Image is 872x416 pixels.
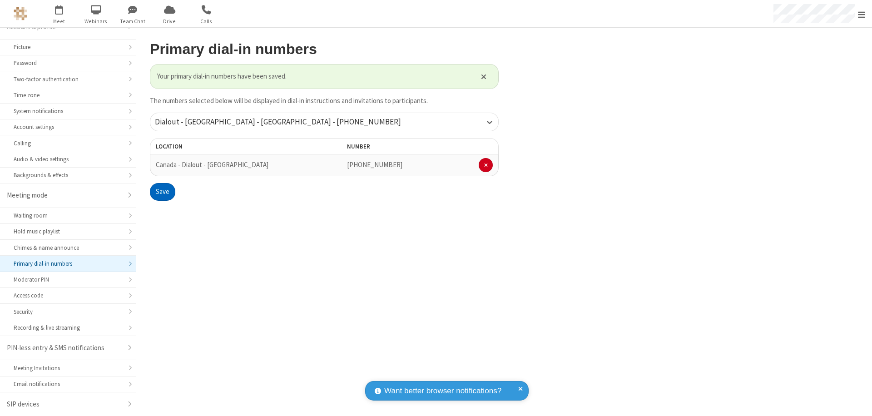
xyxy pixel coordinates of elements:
div: Primary dial-in numbers [14,259,122,268]
span: Drive [153,17,187,25]
td: Canada - Dialout - [GEOGRAPHIC_DATA] [150,154,289,176]
div: Chimes & name announce [14,243,122,252]
p: The numbers selected below will be displayed in dial-in instructions and invitations to participa... [150,96,499,106]
span: Calls [189,17,223,25]
div: Moderator PIN [14,275,122,284]
div: Audio & video settings [14,155,122,163]
div: Meeting Invitations [14,364,122,372]
span: Dialout - [GEOGRAPHIC_DATA] - [GEOGRAPHIC_DATA] - [PHONE_NUMBER] [155,117,401,127]
div: Account settings [14,123,122,131]
div: Password [14,59,122,67]
span: [PHONE_NUMBER] [347,160,402,169]
span: Your primary dial-in numbers have been saved. [157,71,470,82]
div: Backgrounds & effects [14,171,122,179]
span: Webinars [79,17,113,25]
div: PIN-less entry & SMS notifications [7,343,122,353]
span: Want better browser notifications? [384,385,501,397]
div: Calling [14,139,122,148]
div: Picture [14,43,122,51]
div: Two-factor authentication [14,75,122,84]
th: Location [150,138,289,154]
div: Time zone [14,91,122,99]
div: Hold music playlist [14,227,122,236]
div: Security [14,307,122,316]
div: Meeting mode [7,190,122,201]
div: Waiting room [14,211,122,220]
h2: Primary dial-in numbers [150,41,499,57]
div: SIP devices [7,399,122,410]
div: Email notifications [14,380,122,388]
div: Recording & live streaming [14,323,122,332]
div: System notifications [14,107,122,115]
div: Access code [14,291,122,300]
span: Meet [42,17,76,25]
button: Close alert [476,69,491,83]
button: Save [150,183,175,201]
span: Team Chat [116,17,150,25]
img: QA Selenium DO NOT DELETE OR CHANGE [14,7,27,20]
th: Number [342,138,499,154]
